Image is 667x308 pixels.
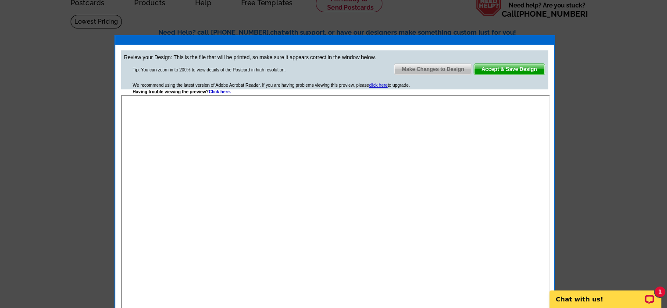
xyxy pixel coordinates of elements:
[394,64,471,74] span: Make Changes to Design
[121,50,548,89] div: Review your Design: This is the file that will be printed, so make sure it appears correct in the...
[544,280,667,308] iframe: LiveChat chat widget
[474,64,545,75] a: Accept & Save Design
[133,89,231,94] strong: Having trouble viewing the preview?
[133,82,410,95] div: We recommend using the latest version of Adobe Acrobat Reader. If you are having problems viewing...
[209,89,231,94] a: Click here.
[474,64,545,74] span: Accept & Save Design
[133,67,286,73] div: Tip: You can zoom in to 200% to view details of the Postcard in high resolution.
[369,83,388,88] a: click here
